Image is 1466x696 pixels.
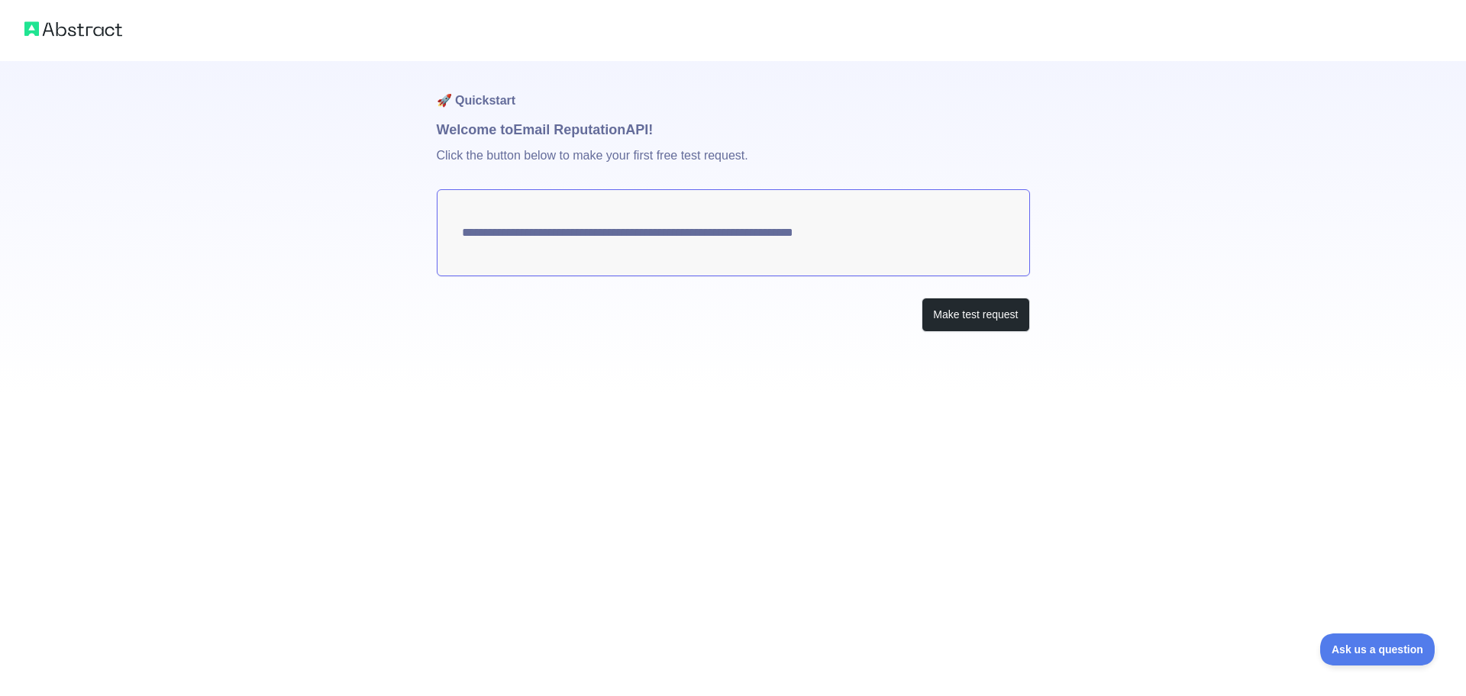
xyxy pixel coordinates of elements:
h1: Welcome to Email Reputation API! [437,119,1030,140]
img: Abstract logo [24,18,122,40]
iframe: Toggle Customer Support [1320,633,1435,665]
button: Make test request [922,298,1029,332]
h1: 🚀 Quickstart [437,61,1030,119]
p: Click the button below to make your first free test request. [437,140,1030,189]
